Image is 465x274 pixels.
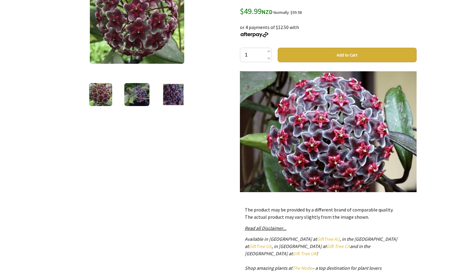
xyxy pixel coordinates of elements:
[245,206,412,221] p: The product may be provided by a different brand of comparable quality. The actual product may va...
[89,83,112,106] img: Hoya Pubicalyx - Royal Hawaiian Purple
[262,8,273,15] span: NZD
[326,243,350,249] a: Gift Tree CA
[240,71,417,192] div: Hoya pubicalyx 'Royal Hawaiian Purple' features long, [PERSON_NAME] stems that produce [PERSON_NA...
[273,10,302,15] small: Normally: $99.98
[278,48,417,62] button: Add to Cart
[240,16,417,38] div: or 4 payments of $12.50 with
[249,243,272,249] a: GiftTree US
[245,236,397,271] em: Available in [GEOGRAPHIC_DATA] at , in the [GEOGRAPHIC_DATA] at , in [GEOGRAPHIC_DATA] at and in ...
[317,236,340,242] a: GiftTree AU
[292,265,312,271] a: The Node
[162,83,185,106] img: Hoya Pubicalyx - Royal Hawaiian Purple
[293,250,316,256] a: Gift Tree UK
[240,32,269,37] img: Afterpay
[124,83,150,106] img: Hoya Pubicalyx - Royal Hawaiian Purple
[240,6,273,16] span: $49.99
[245,225,287,231] a: Read all Disclaimer...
